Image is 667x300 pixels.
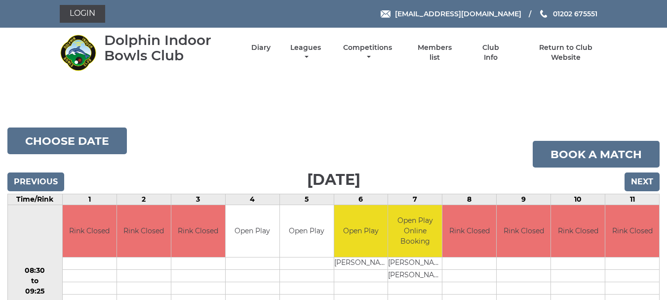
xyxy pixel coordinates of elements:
[395,9,521,18] span: [EMAIL_ADDRESS][DOMAIN_NAME]
[540,10,547,18] img: Phone us
[539,8,597,19] a: Phone us 01202 675551
[533,141,660,168] a: Book a match
[497,194,551,205] td: 9
[225,194,279,205] td: 4
[388,269,442,282] td: [PERSON_NAME]
[388,257,442,269] td: [PERSON_NAME]
[605,205,659,257] td: Rink Closed
[63,205,117,257] td: Rink Closed
[104,33,234,63] div: Dolphin Indoor Bowls Club
[60,5,105,23] a: Login
[288,43,323,62] a: Leagues
[8,194,63,205] td: Time/Rink
[381,8,521,19] a: Email [EMAIL_ADDRESS][DOMAIN_NAME]
[381,10,391,18] img: Email
[551,194,605,205] td: 10
[279,194,334,205] td: 5
[251,43,271,52] a: Diary
[388,205,442,257] td: Open Play Online Booking
[117,205,171,257] td: Rink Closed
[280,205,334,257] td: Open Play
[334,194,388,205] td: 6
[388,194,442,205] td: 7
[341,43,395,62] a: Competitions
[475,43,507,62] a: Club Info
[553,9,597,18] span: 01202 675551
[60,34,97,71] img: Dolphin Indoor Bowls Club
[412,43,457,62] a: Members list
[7,172,64,191] input: Previous
[334,257,388,269] td: [PERSON_NAME]
[625,172,660,191] input: Next
[442,194,497,205] td: 8
[117,194,171,205] td: 2
[551,205,605,257] td: Rink Closed
[524,43,607,62] a: Return to Club Website
[171,194,225,205] td: 3
[605,194,660,205] td: 11
[497,205,550,257] td: Rink Closed
[7,128,127,154] button: Choose date
[442,205,496,257] td: Rink Closed
[171,205,225,257] td: Rink Closed
[334,205,388,257] td: Open Play
[226,205,279,257] td: Open Play
[62,194,117,205] td: 1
